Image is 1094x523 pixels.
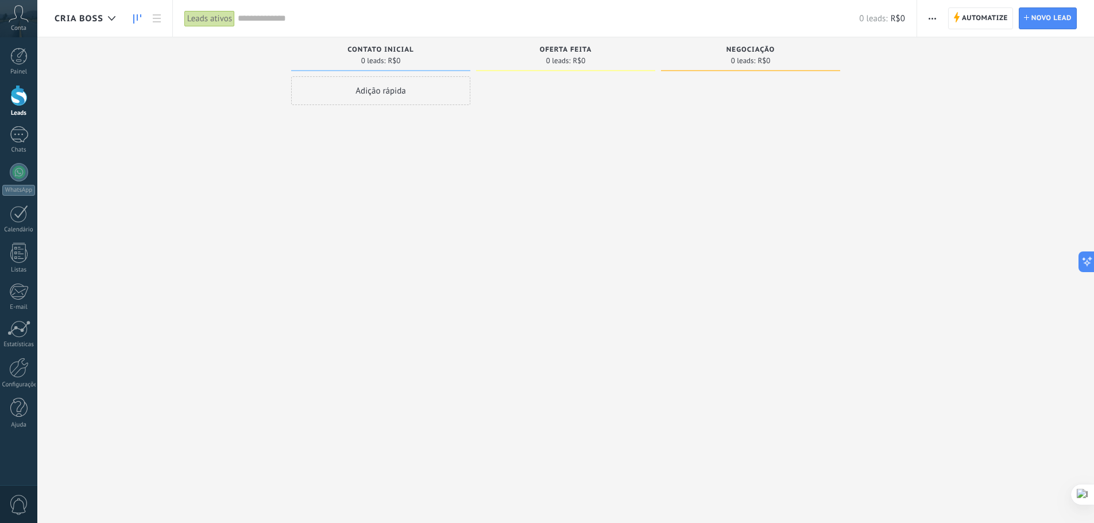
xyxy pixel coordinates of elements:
[2,304,36,311] div: E-mail
[948,7,1013,29] a: Automatize
[2,68,36,76] div: Painel
[347,46,413,54] span: Contato inicial
[962,8,1008,29] span: Automatize
[726,46,775,54] span: Negociação
[546,57,571,64] span: 0 leads:
[1019,7,1077,29] a: Novo lead
[2,226,36,234] div: Calendário
[147,7,167,30] a: Lista
[891,13,905,24] span: R$0
[1031,8,1072,29] span: Novo lead
[667,46,834,56] div: Negociação
[731,57,756,64] span: 0 leads:
[2,266,36,274] div: Listas
[361,57,386,64] span: 0 leads:
[2,341,36,348] div: Estatísticas
[291,76,470,105] div: Adição rápida
[184,10,235,27] div: Leads ativos
[573,57,585,64] span: R$0
[757,57,770,64] span: R$0
[2,381,36,389] div: Configurações
[2,185,35,196] div: WhatsApp
[859,13,887,24] span: 0 leads:
[2,110,36,117] div: Leads
[540,46,592,54] span: Oferta feita
[924,7,941,29] button: Mais
[2,421,36,429] div: Ajuda
[297,46,465,56] div: Contato inicial
[11,25,26,32] span: Conta
[2,146,36,154] div: Chats
[482,46,650,56] div: Oferta feita
[127,7,147,30] a: Leads
[388,57,400,64] span: R$0
[55,13,103,24] span: Cria Boss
